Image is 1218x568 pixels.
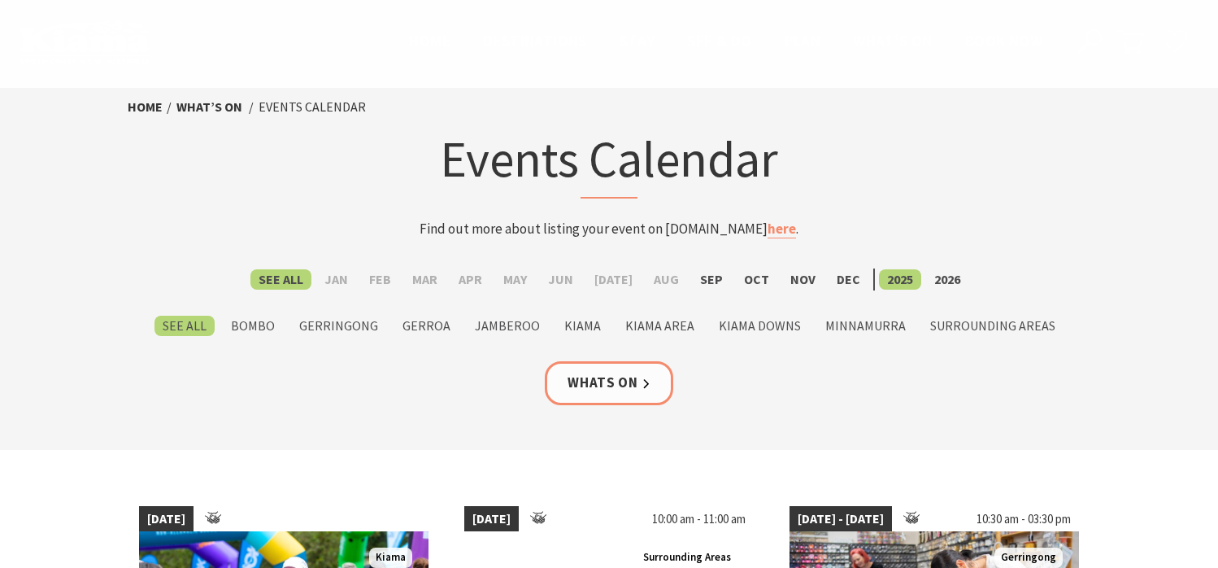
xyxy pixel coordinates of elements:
[259,97,366,118] li: Events Calendar
[409,31,450,50] span: Home
[450,269,490,290] label: Apr
[250,269,311,290] label: See All
[637,548,737,568] span: Surrounding Areas
[290,126,928,199] h1: Events Calendar
[790,506,892,532] span: [DATE] - [DATE]
[139,506,194,532] span: [DATE]
[404,269,446,290] label: Mar
[176,98,242,116] a: What’s On
[853,31,933,50] span: What’s On
[291,316,386,336] label: Gerringong
[393,28,1059,55] nav: Main Menu
[968,506,1079,532] span: 10:30 am - 03:30 pm
[644,506,754,532] span: 10:00 am - 11:00 am
[128,98,163,116] a: Home
[711,316,809,336] label: Kiama Downs
[620,31,655,50] span: Stay
[154,316,215,336] label: See All
[495,269,535,290] label: May
[922,316,1064,336] label: Surrounding Areas
[617,316,703,336] label: Kiama Area
[316,269,356,290] label: Jan
[785,31,821,50] span: Plan
[994,548,1063,568] span: Gerringong
[369,548,412,568] span: Kiama
[879,269,921,290] label: 2025
[736,269,777,290] label: Oct
[394,316,459,336] label: Gerroa
[290,218,928,240] p: Find out more about listing your event on [DOMAIN_NAME] .
[464,506,519,532] span: [DATE]
[829,269,868,290] label: Dec
[586,269,641,290] label: [DATE]
[467,316,548,336] label: Jamberoo
[20,20,150,64] img: Kiama Logo
[483,31,587,50] span: Destinations
[556,316,609,336] label: Kiama
[223,316,283,336] label: Bombo
[687,31,751,50] span: See & Do
[965,31,1042,50] span: Book now
[540,269,581,290] label: Jun
[361,269,399,290] label: Feb
[692,269,731,290] label: Sep
[545,361,673,404] a: Whats On
[817,316,914,336] label: Minnamurra
[768,220,796,238] a: here
[926,269,968,290] label: 2026
[782,269,824,290] label: Nov
[646,269,687,290] label: Aug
